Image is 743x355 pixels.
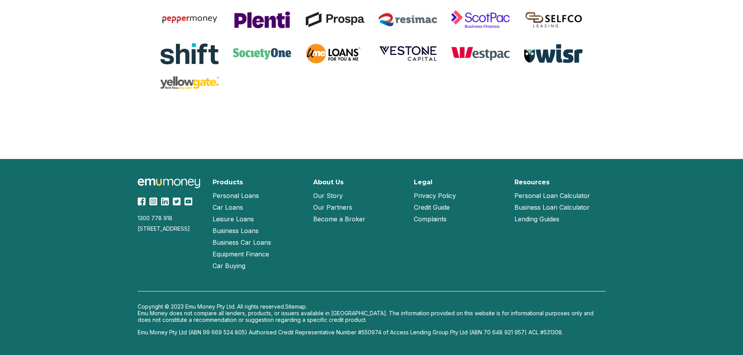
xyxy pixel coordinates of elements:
p: Copyright © 2023 Emu Money Pty Ltd. All rights reserved. [138,303,606,310]
h2: Products [213,178,243,186]
img: Emu Money [138,178,200,188]
img: Westpac [451,46,510,61]
img: Vestone [379,45,437,62]
h2: Resources [514,178,550,186]
div: [STREET_ADDRESS] [138,225,203,232]
img: SocietyOne [233,48,291,60]
a: Business Car Loans [213,237,271,248]
img: Yellow Gate [160,76,219,90]
a: Car Loans [213,201,243,213]
img: YouTube [184,198,192,205]
a: Sitemap. [285,303,307,310]
img: LinkedIn [161,198,169,205]
a: Equipment Finance [213,248,269,260]
h2: About Us [313,178,344,186]
a: Business Loans [213,225,259,237]
a: Car Buying [213,260,245,272]
img: Twitter [173,198,181,205]
img: UME Loans [306,42,364,65]
img: Facebook [138,198,145,205]
p: Emu Money Pty Ltd (ABN 99 669 524 805) Authorised Credit Representative Number #550974 of Access ... [138,329,606,336]
img: ScotPac [451,8,510,31]
a: Credit Guide [414,201,450,213]
p: Emu Money does not compare all lenders, products, or issuers available in [GEOGRAPHIC_DATA]. The ... [138,310,606,323]
img: Selfco [524,11,583,28]
img: Pepper Money [160,14,219,25]
div: 1300 778 918 [138,215,203,221]
a: Our Partners [313,201,352,213]
img: Instagram [149,198,157,205]
a: Become a Broker [313,213,365,225]
a: Lending Guides [514,213,559,225]
a: Our Story [313,190,343,201]
img: Plenti [233,11,291,29]
a: Complaints [414,213,447,225]
img: Shift [160,42,219,65]
a: Personal Loans [213,190,259,201]
a: Privacy Policy [414,190,456,201]
a: Business Loan Calculator [514,201,590,213]
a: Personal Loan Calculator [514,190,590,201]
h2: Legal [414,178,433,186]
img: Prospa [306,12,364,27]
a: Leisure Loans [213,213,254,225]
img: Wisr [524,44,583,63]
img: Resimac [379,13,437,26]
